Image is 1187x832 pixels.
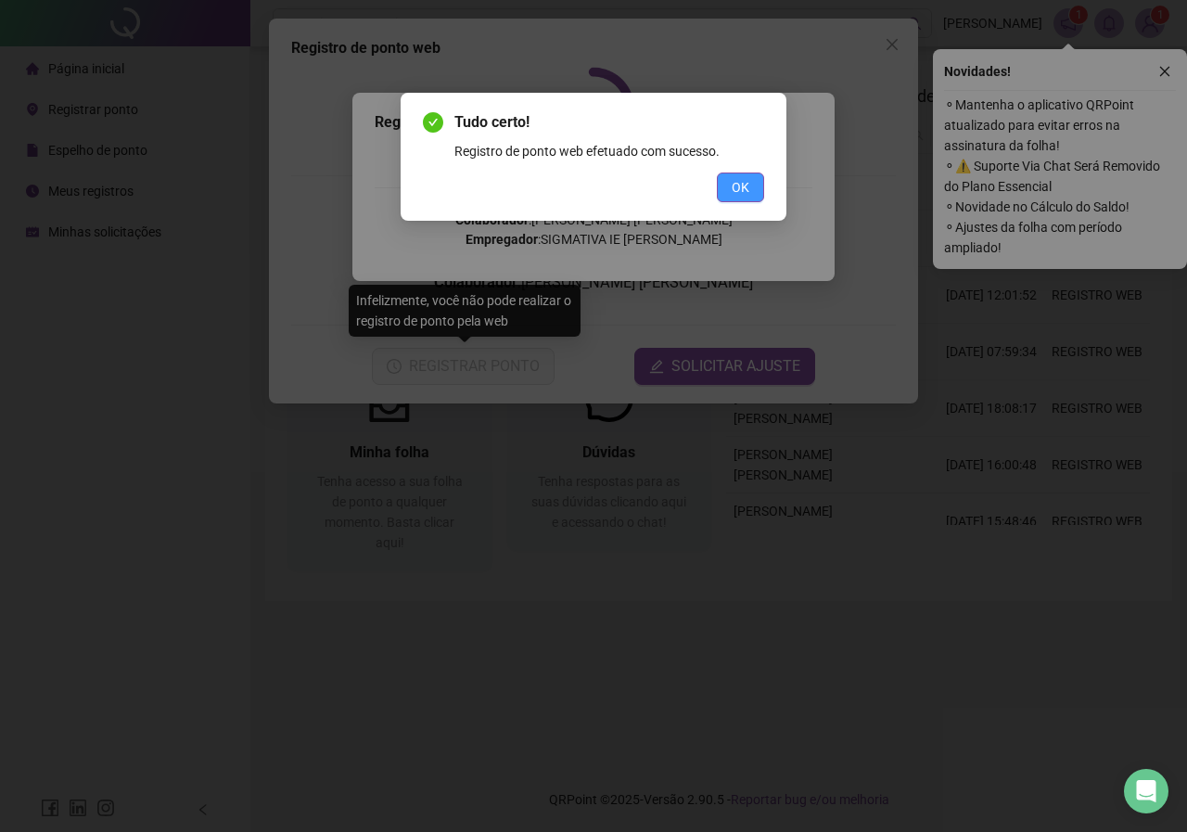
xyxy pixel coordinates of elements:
[732,177,749,198] span: OK
[1124,769,1168,813] div: Open Intercom Messenger
[717,173,764,202] button: OK
[454,111,764,134] span: Tudo certo!
[454,141,764,161] div: Registro de ponto web efetuado com sucesso.
[423,112,443,133] span: check-circle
